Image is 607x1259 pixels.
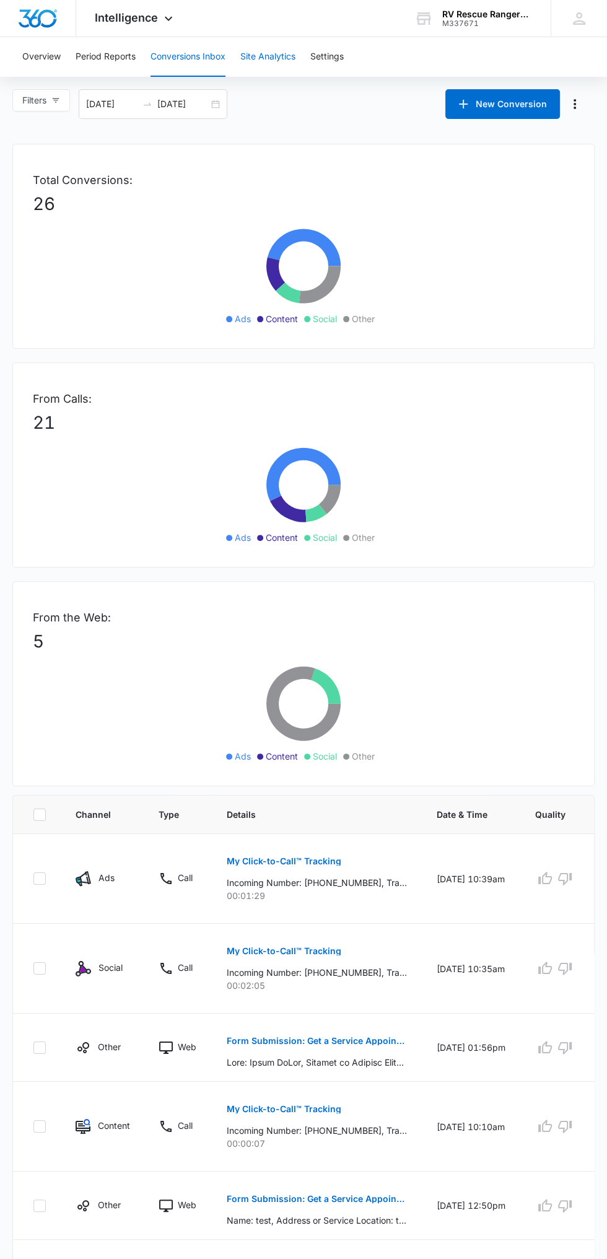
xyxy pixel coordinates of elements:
span: Intelligence [95,11,158,24]
p: Other [98,1040,121,1053]
td: [DATE] 10:39am [422,834,520,924]
p: Content [98,1119,129,1132]
button: Overview [22,37,61,77]
button: Form Submission: Get a Service Appointment [227,1184,407,1214]
span: Other [352,750,375,763]
td: [DATE] 10:35am [422,924,520,1014]
button: Conversions Inbox [151,37,225,77]
p: 00:02:05 [227,979,407,992]
button: New Conversion [445,89,560,119]
span: Social [313,312,337,325]
p: 5 [33,628,574,654]
span: Content [266,312,298,325]
button: Filters [12,89,70,112]
span: Type [159,808,179,821]
p: 00:01:29 [227,889,407,902]
span: to [142,99,152,109]
span: Ads [235,750,251,763]
p: Call [178,961,193,974]
p: From Calls: [33,390,574,407]
td: [DATE] 10:10am [422,1082,520,1172]
p: Call [178,871,193,884]
p: Call [178,1119,193,1132]
button: My Click-to-Call™ Tracking [227,936,341,966]
p: My Click-to-Call™ Tracking [227,857,341,866]
input: Start date [86,97,138,111]
button: My Click-to-Call™ Tracking [227,846,341,876]
span: Social [313,750,337,763]
p: Name: test, Address or Service Location: test, test, test, test, test, test, Email: [EMAIL_ADDRES... [227,1214,407,1227]
span: Details [227,808,389,821]
input: End date [157,97,209,111]
p: Total Conversions: [33,172,574,188]
p: Incoming Number: [PHONE_NUMBER], Tracking Number: [PHONE_NUMBER], Ring To: [PHONE_NUMBER], Caller... [227,966,407,979]
span: Other [352,531,375,544]
span: Content [266,750,298,763]
button: Period Reports [76,37,136,77]
p: Lore: Ipsum DoLor, Sitamet co Adipisc Elitsedd: 9087 EI Tem 52 I, , Utlaboree, Dolor, 86504, MAG,... [227,1056,407,1069]
span: Social [313,531,337,544]
p: My Click-to-Call™ Tracking [227,947,341,955]
span: Channel [76,808,111,821]
button: Manage Numbers [565,94,585,114]
p: 00:00:07 [227,1137,407,1150]
p: 21 [33,410,574,436]
div: account name [442,9,533,19]
p: Incoming Number: [PHONE_NUMBER], Tracking Number: [PHONE_NUMBER], Ring To: [PHONE_NUMBER], Caller... [227,876,407,889]
button: Site Analytics [240,37,295,77]
td: [DATE] 01:56pm [422,1014,520,1082]
td: [DATE] 12:50pm [422,1172,520,1240]
p: My Click-to-Call™ Tracking [227,1105,341,1113]
button: Form Submission: Get a Service Appointment [227,1026,407,1056]
p: Social [98,961,123,974]
span: Date & Time [437,808,487,821]
span: Ads [235,531,251,544]
button: Settings [310,37,344,77]
p: Web [178,1198,196,1211]
p: Web [178,1040,196,1053]
span: Quality [535,808,566,821]
p: 26 [33,191,574,217]
button: My Click-to-Call™ Tracking [227,1094,341,1124]
span: Ads [235,312,251,325]
p: Form Submission: Get a Service Appointment [227,1037,407,1045]
p: Incoming Number: [PHONE_NUMBER], Tracking Number: [PHONE_NUMBER], Ring To: [PHONE_NUMBER], Caller... [227,1124,407,1137]
p: Form Submission: Get a Service Appointment [227,1195,407,1203]
p: Ads [98,871,115,884]
div: account id [442,19,533,28]
span: Filters [22,94,46,107]
p: From the Web: [33,609,574,626]
span: Other [352,312,375,325]
span: swap-right [142,99,152,109]
p: Other [98,1198,121,1211]
span: Content [266,531,298,544]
